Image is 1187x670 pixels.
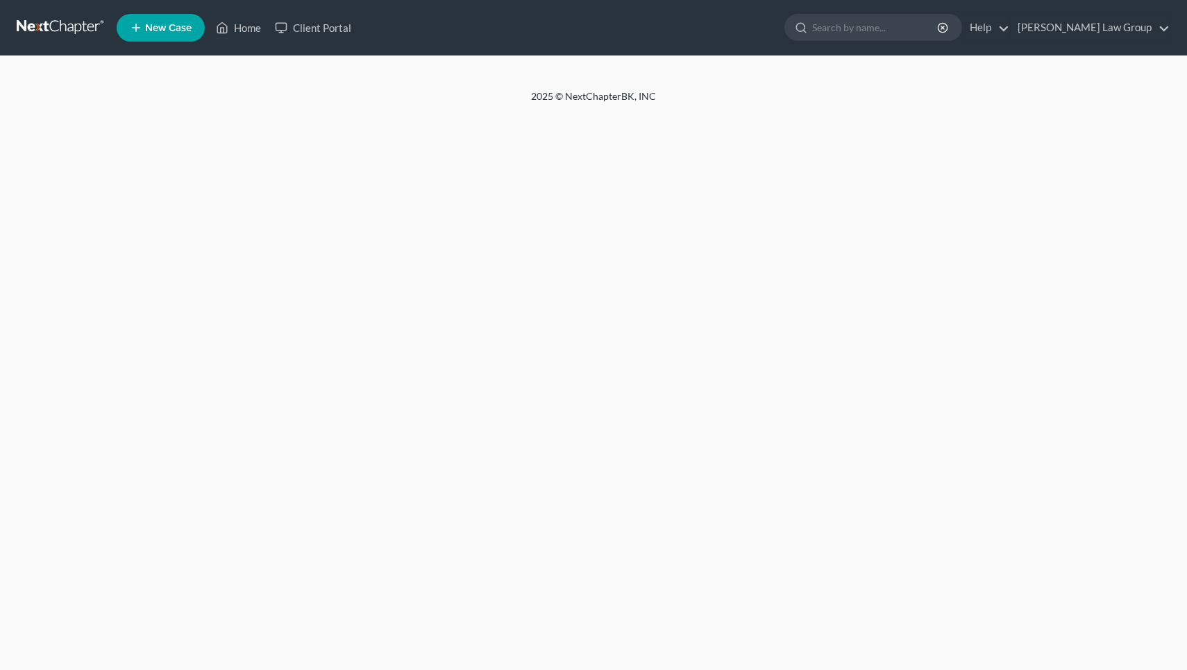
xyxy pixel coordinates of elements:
div: 2025 © NextChapterBK, INC [198,89,989,114]
input: Search by name... [812,15,939,40]
a: Client Portal [268,15,358,40]
span: New Case [145,23,192,33]
a: Home [209,15,268,40]
a: [PERSON_NAME] Law Group [1011,15,1170,40]
a: Help [963,15,1009,40]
